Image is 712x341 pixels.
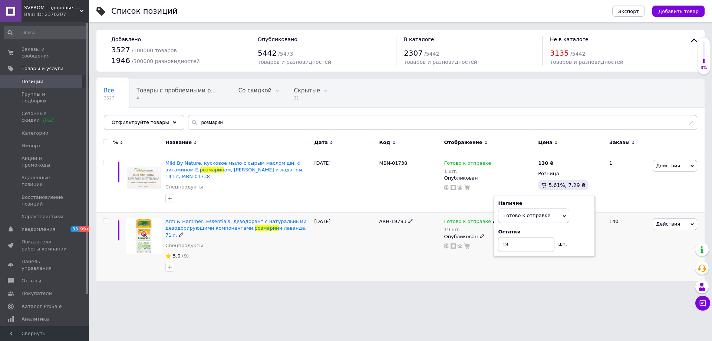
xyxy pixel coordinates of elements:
div: Товары с проблемными разновидностями [129,79,231,108]
span: Дата [314,139,328,146]
span: Акции и промокоды [22,155,69,168]
span: 3527 [104,95,114,101]
span: Цена [538,139,553,146]
span: Уведомления [22,226,55,233]
span: Сезонные скидки [22,110,69,124]
span: розмарин [255,225,279,231]
span: Категории [22,130,49,137]
span: Готово к отправке [503,213,550,218]
div: Опубликован [444,233,534,240]
span: 2307 [404,49,423,58]
span: Действия [656,221,680,227]
span: Позиции [22,78,43,85]
span: Заказы [609,139,630,146]
img: Arm & Hammer, Essentials, дезодорант с натуральными дезодорирующими компонентами, розмарин и лава... [126,218,162,254]
span: Группы и подборки [22,91,69,104]
span: 1946 [111,56,130,65]
span: 5.61%, 7.29 ₴ [548,182,586,188]
input: Поиск по названию позиции, артикулу и поисковым запросам [188,115,697,130]
span: Импорт [22,142,41,149]
button: Чат с покупателем [695,296,710,311]
div: 140 [605,213,651,281]
span: / 5442 [570,51,585,57]
span: Mild By Nature, кусковое мыло с сырым маслом ши, с витамином E, [165,160,300,173]
span: / 100000 товаров [132,47,177,53]
span: Отзывы [22,278,41,284]
div: 1 шт. [444,168,491,174]
div: [DATE] [312,154,377,213]
span: и лаванда, 71 г, [165,225,307,237]
span: Добавлено [111,36,141,42]
div: 19 шт. [444,227,498,232]
div: [DATE] [312,213,377,281]
span: Готово к отправке [444,219,491,226]
div: Остатки [498,229,591,235]
span: 3527 [111,45,130,54]
div: Розница [538,170,603,177]
input: Поиск [4,26,88,39]
span: 33 [70,226,79,232]
span: / 5473 [278,51,293,57]
span: Экспорт [618,9,639,14]
button: Добавить товар [652,6,705,17]
span: розмарин [200,167,224,173]
span: ом, [PERSON_NAME] и ладаном, 141 г, MBN-01738 [165,167,304,179]
span: Восстановление позиций [22,194,69,207]
div: Наличие [498,200,591,207]
span: Действия [656,163,680,168]
div: Опубликован [444,175,534,181]
b: 130 [538,160,548,166]
span: Отфильтруйте товары [112,119,169,125]
span: Покупатели [22,290,52,297]
span: Отображение [444,139,482,146]
span: Название [165,139,192,146]
span: (9) [182,253,189,259]
span: 4 [136,95,216,101]
a: Спецпродукты [165,242,203,249]
span: MBN-01738 [379,160,407,166]
span: Опубликовано [258,36,297,42]
span: Аналитика [22,316,49,322]
span: 3135 [550,49,569,58]
span: Arm & Hammer, Essentials, дезодорант с натуральными дезодорирующими компонентами, [165,219,307,231]
span: Код [379,139,390,146]
span: товаров и разновидностей [258,59,331,65]
div: 1 [605,154,651,213]
span: Каталог ProSale [22,303,62,310]
span: / 300000 разновидностей [132,58,200,64]
span: 31 [294,95,320,101]
span: Не в каталоге [550,36,589,42]
a: Arm & Hammer, Essentials, дезодорант с натуральными дезодорирующими компонентами,розмарини лаванд... [165,219,307,237]
span: Характеристики [22,213,63,220]
span: % [113,139,118,146]
span: 5442 [258,49,277,58]
span: Показатели работы компании [22,239,69,252]
span: Добавить товар [658,9,699,14]
div: Список позиций [111,7,178,15]
span: Товары с проблемными р... [136,87,216,94]
div: 3% [698,65,710,71]
span: Со скидкой [238,87,272,94]
span: Товары и услуги [22,65,63,72]
button: Экспорт [612,6,645,17]
img: Mild By Nature, кусковое мыло с сырым маслом ши, с витамином E, розмарином, миррой и ладаном, 141... [126,160,162,196]
span: Опубликованные [104,115,154,122]
span: В каталоге [404,36,434,42]
span: ARH-19793 [379,219,406,224]
span: Скрытые [294,87,320,94]
span: 99+ [79,226,91,232]
span: SVPROM - здоровье и дом [24,4,80,11]
span: Панель управления [22,258,69,272]
span: / 5442 [424,51,439,57]
span: Все [104,87,114,94]
span: товаров и разновидностей [550,59,623,65]
div: ₴ [538,160,553,167]
div: Ваш ID: 2370207 [24,11,89,18]
span: Заказы и сообщения [22,46,69,59]
span: товаров и разновидностей [404,59,477,65]
a: Mild By Nature, кусковое мыло с сырым маслом ши, с витамином E,розмарином, [PERSON_NAME] и ладано... [165,160,304,179]
div: шт. [554,237,569,247]
span: Готово к отправке [444,160,491,168]
span: 5.0 [173,253,181,259]
a: Спецпродукты [165,184,203,190]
